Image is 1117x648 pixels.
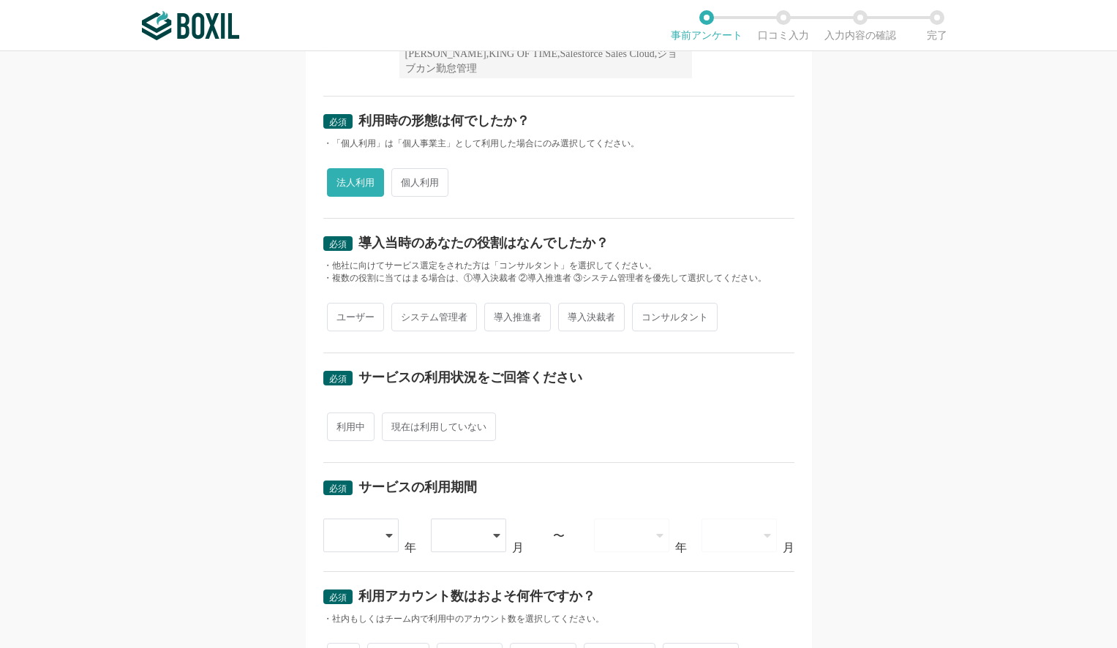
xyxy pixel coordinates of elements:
div: ・他社に向けてサービス選定をされた方は「コンサルタント」を選択してください。 [323,260,794,272]
span: 必須 [329,239,347,249]
span: 現在は利用していない [382,412,496,441]
span: 個人利用 [391,168,448,197]
span: 法人利用 [327,168,384,197]
span: 導入推進者 [484,303,551,331]
div: 利用時の形態は何でしたか？ [358,114,530,127]
span: 利用中 [327,412,375,441]
div: 〜 [553,530,565,542]
div: 月 [512,542,524,554]
div: ・「個人利用」は「個人事業主」として利用した場合にのみ選択してください。 [323,137,794,150]
div: ・社内もしくはチーム内で利用中のアカウント数を選択してください。 [323,613,794,625]
div: ・複数の役割に当てはまる場合は、①導入決裁者 ②導入推進者 ③システム管理者を優先して選択してください。 [323,272,794,285]
span: コンサルタント [632,303,718,331]
div: サービスの利用状況をご回答ください [358,371,582,384]
img: ボクシルSaaS_ロゴ [142,11,239,40]
div: サービスの利用期間 [358,481,477,494]
span: 導入決裁者 [558,303,625,331]
span: 必須 [329,374,347,384]
div: 利用アカウント数はおよそ何件ですか？ [358,589,595,603]
span: システム管理者 [391,303,477,331]
span: 必須 [329,117,347,127]
div: 年 [405,542,416,554]
li: 事前アンケート [669,10,745,41]
span: ユーザー [327,303,384,331]
span: 必須 [329,592,347,603]
div: 導入当時のあなたの役割はなんでしたか？ [358,236,609,249]
div: [PERSON_NAME],KING OF TIME,Salesforce Sales Cloud,ジョブカン勤怠管理 [399,44,692,78]
li: 口コミ入力 [745,10,822,41]
div: 月 [783,542,794,554]
li: 入力内容の確認 [822,10,899,41]
li: 完了 [899,10,976,41]
div: 年 [675,542,687,554]
span: 必須 [329,483,347,494]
